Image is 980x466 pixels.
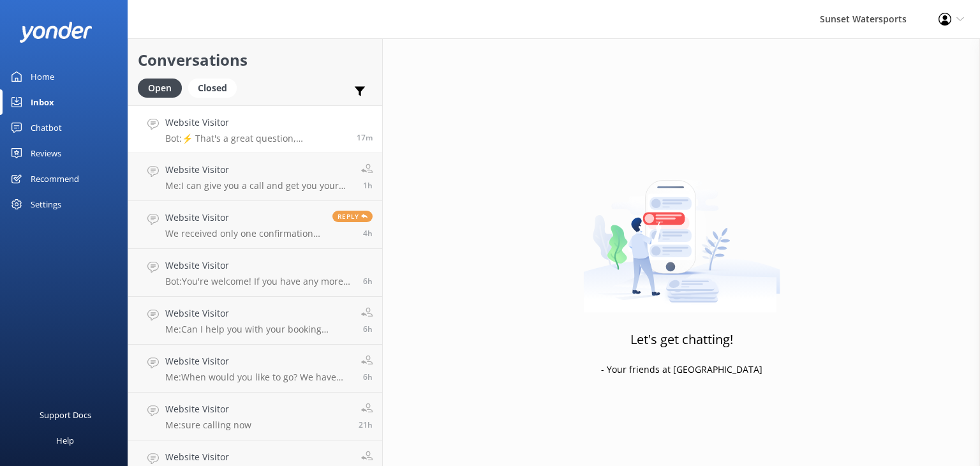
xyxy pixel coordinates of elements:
h4: Website Visitor [165,354,352,368]
a: Website VisitorBot:⚡ That's a great question, unfortunately I do not know the answer. I'm going t... [128,105,382,153]
img: artwork of a man stealing a conversation from at giant smartphone [583,153,780,313]
h4: Website Visitor [165,163,352,177]
span: Sep 27 2025 05:34pm (UTC -05:00) America/Cancun [359,419,373,430]
h4: Website Visitor [165,259,353,273]
a: Website VisitorWe received only one confirmation emailReply4h [128,201,382,249]
span: Sep 28 2025 08:52am (UTC -05:00) America/Cancun [363,324,373,334]
p: Bot: You're welcome! If you have any more questions or need further assistance, feel free to ask.... [165,276,353,287]
div: Recommend [31,166,79,192]
div: Chatbot [31,115,62,140]
p: Bot: ⚡ That's a great question, unfortunately I do not know the answer. I'm going to reach out to... [165,133,347,144]
a: Website VisitorMe:I can give you a call and get you your military discount, whats your number?1h [128,153,382,201]
a: Website VisitorBot:You're welcome! If you have any more questions or need further assistance, fee... [128,249,382,297]
img: yonder-white-logo.png [19,22,93,43]
h3: Let's get chatting! [630,329,733,350]
a: Closed [188,80,243,94]
h4: Website Visitor [165,402,251,416]
span: Reply [332,211,373,222]
a: Website VisitorMe:Can I help you with your booking [DATE]? Im live and in [GEOGRAPHIC_DATA] to he... [128,297,382,345]
h4: Website Visitor [165,450,256,464]
span: Sep 28 2025 09:15am (UTC -05:00) America/Cancun [363,276,373,287]
p: - Your friends at [GEOGRAPHIC_DATA] [601,363,762,377]
p: Me: sure calling now [165,419,251,431]
div: Closed [188,79,237,98]
h4: Website Visitor [165,116,347,130]
p: Me: When would you like to go? We have lots of availability [DATE]! [165,372,352,383]
span: Sep 28 2025 03:07pm (UTC -05:00) America/Cancun [357,132,373,143]
p: Me: I can give you a call and get you your military discount, whats your number? [165,180,352,192]
span: Sep 28 2025 08:38am (UTC -05:00) America/Cancun [363,372,373,382]
a: Website VisitorMe:When would you like to go? We have lots of availability [DATE]!6h [128,345,382,393]
a: Open [138,80,188,94]
div: Open [138,79,182,98]
p: We received only one confirmation email [165,228,323,239]
div: Home [31,64,54,89]
a: Website VisitorMe:sure calling now21h [128,393,382,440]
h4: Website Visitor [165,211,323,225]
div: Inbox [31,89,54,115]
p: Me: Can I help you with your booking [DATE]? Im live and in [GEOGRAPHIC_DATA] to help out. My nam... [165,324,352,335]
span: Sep 28 2025 02:05pm (UTC -05:00) America/Cancun [363,180,373,191]
div: Support Docs [40,402,91,428]
div: Reviews [31,140,61,166]
span: Sep 28 2025 10:33am (UTC -05:00) America/Cancun [363,228,373,239]
div: Help [56,428,74,453]
div: Settings [31,192,61,217]
h2: Conversations [138,48,373,72]
h4: Website Visitor [165,306,352,320]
